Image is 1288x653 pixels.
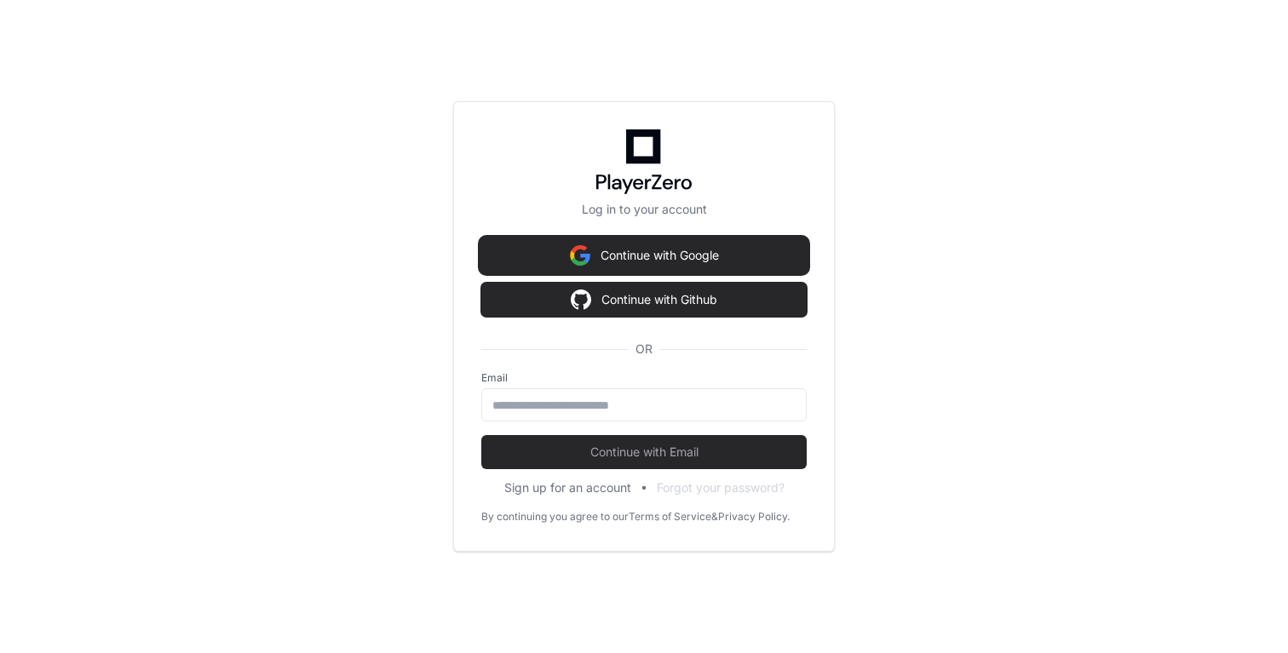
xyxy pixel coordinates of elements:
a: Privacy Policy. [718,510,790,524]
button: Continue with Google [481,238,807,272]
button: Continue with Email [481,435,807,469]
p: Log in to your account [481,201,807,218]
img: Sign in with google [570,238,590,272]
label: Email [481,371,807,385]
button: Forgot your password? [657,479,785,496]
img: Sign in with google [571,283,591,317]
span: Continue with Email [481,444,807,461]
span: OR [629,341,659,358]
button: Continue with Github [481,283,807,317]
div: & [711,510,718,524]
button: Sign up for an account [504,479,631,496]
div: By continuing you agree to our [481,510,629,524]
a: Terms of Service [629,510,711,524]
